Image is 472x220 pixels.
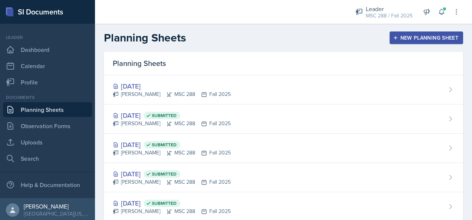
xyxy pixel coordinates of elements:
[3,102,92,117] a: Planning Sheets
[104,75,463,104] a: [DATE] [PERSON_NAME]MSC 288Fall 2025
[152,200,177,206] span: Submitted
[104,163,463,192] a: [DATE] Submitted [PERSON_NAME]MSC 288Fall 2025
[3,75,92,90] a: Profile
[3,34,92,41] div: Leader
[113,140,231,150] div: [DATE]
[104,134,463,163] a: [DATE] Submitted [PERSON_NAME]MSC 288Fall 2025
[152,113,177,119] span: Submitted
[113,178,231,186] div: [PERSON_NAME] MSC 288 Fall 2025
[113,81,231,91] div: [DATE]
[3,94,92,101] div: Documents
[113,169,231,179] div: [DATE]
[24,203,89,210] div: [PERSON_NAME]
[24,210,89,217] div: [GEOGRAPHIC_DATA][US_STATE] in [GEOGRAPHIC_DATA]
[366,12,413,20] div: MSC 288 / Fall 2025
[3,177,92,192] div: Help & Documentation
[113,149,231,157] div: [PERSON_NAME] MSC 288 Fall 2025
[3,119,92,133] a: Observation Forms
[3,151,92,166] a: Search
[113,198,231,208] div: [DATE]
[104,31,186,44] h2: Planning Sheets
[104,104,463,134] a: [DATE] Submitted [PERSON_NAME]MSC 288Fall 2025
[3,135,92,150] a: Uploads
[113,120,231,127] div: [PERSON_NAME] MSC 288 Fall 2025
[152,142,177,148] span: Submitted
[113,207,231,215] div: [PERSON_NAME] MSC 288 Fall 2025
[3,42,92,57] a: Dashboard
[152,171,177,177] span: Submitted
[390,31,463,44] button: New Planning Sheet
[113,110,231,120] div: [DATE]
[113,90,231,98] div: [PERSON_NAME] MSC 288 Fall 2025
[3,59,92,73] a: Calendar
[394,35,458,41] div: New Planning Sheet
[104,52,463,75] div: Planning Sheets
[366,4,413,13] div: Leader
